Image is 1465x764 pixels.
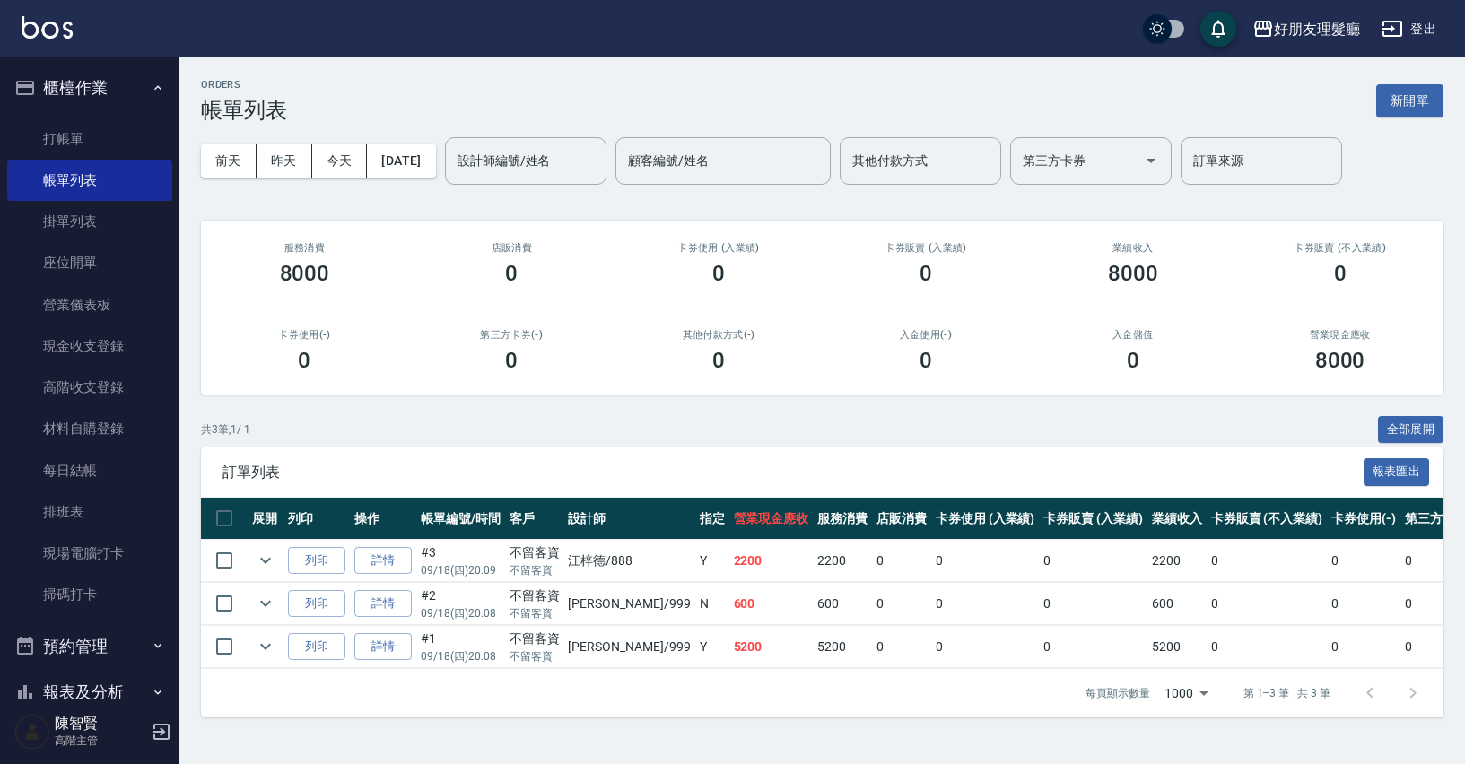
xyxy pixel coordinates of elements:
th: 卡券販賣 (入業績) [1039,498,1147,540]
td: 600 [813,583,872,625]
a: 每日結帳 [7,450,172,491]
a: 排班表 [7,491,172,533]
a: 詳情 [354,590,412,618]
td: 0 [1207,583,1327,625]
td: 0 [872,540,931,582]
th: 卡券使用 (入業績) [931,498,1040,540]
td: 2200 [1147,540,1207,582]
td: Y [695,540,729,582]
span: 訂單列表 [222,464,1364,482]
img: Person [14,714,50,750]
h3: 0 [920,261,932,286]
button: 列印 [288,590,345,618]
td: 2200 [813,540,872,582]
td: #1 [416,626,505,668]
button: 預約管理 [7,623,172,670]
div: 不留客資 [510,543,560,562]
td: 0 [931,626,1040,668]
button: 列印 [288,547,345,575]
td: 600 [729,583,814,625]
p: 不留客資 [510,648,560,664]
p: 09/18 (四) 20:09 [421,562,501,578]
img: Logo [22,16,73,39]
h2: 卡券使用 (入業績) [637,242,801,254]
p: 09/18 (四) 20:08 [421,605,501,621]
td: 0 [1327,626,1400,668]
p: 09/18 (四) 20:08 [421,648,501,664]
th: 業績收入 [1147,498,1207,540]
td: 0 [1039,540,1147,582]
h2: ORDERS [201,79,287,91]
p: 第 1–3 筆 共 3 筆 [1243,685,1330,701]
h2: 入金儲值 [1051,329,1215,341]
td: N [695,583,729,625]
button: 好朋友理髮廳 [1245,11,1367,48]
th: 服務消費 [813,498,872,540]
a: 掃碼打卡 [7,574,172,615]
h3: 0 [298,348,310,373]
td: Y [695,626,729,668]
th: 卡券使用(-) [1327,498,1400,540]
a: 帳單列表 [7,160,172,201]
div: 好朋友理髮廳 [1274,18,1360,40]
h2: 業績收入 [1051,242,1215,254]
td: 江梓德 /888 [563,540,694,582]
h2: 營業現金應收 [1258,329,1422,341]
th: 列印 [283,498,350,540]
h3: 0 [505,261,518,286]
h5: 陳智賢 [55,715,146,733]
div: 1000 [1157,669,1215,717]
h2: 入金使用(-) [843,329,1007,341]
th: 卡券販賣 (不入業績) [1207,498,1327,540]
td: #3 [416,540,505,582]
a: 營業儀表板 [7,284,172,326]
h2: 卡券販賣 (入業績) [843,242,1007,254]
button: 今天 [312,144,368,178]
button: 新開單 [1376,84,1443,117]
td: 0 [872,626,931,668]
button: 櫃檯作業 [7,65,172,111]
p: 高階主管 [55,733,146,749]
div: 不留客資 [510,629,560,648]
button: expand row [252,633,279,660]
button: save [1200,11,1236,47]
button: 登出 [1374,13,1443,46]
h3: 8000 [1315,348,1365,373]
td: #2 [416,583,505,625]
a: 打帳單 [7,118,172,160]
p: 不留客資 [510,562,560,578]
a: 掛單列表 [7,201,172,242]
a: 現金收支登錄 [7,326,172,367]
td: 0 [1327,540,1400,582]
h3: 0 [1334,261,1347,286]
td: 0 [931,540,1040,582]
button: 全部展開 [1378,416,1444,444]
td: 5200 [813,626,872,668]
h3: 服務消費 [222,242,387,254]
th: 店販消費 [872,498,931,540]
h2: 卡券販賣 (不入業績) [1258,242,1422,254]
p: 每頁顯示數量 [1086,685,1150,701]
h2: 其他付款方式(-) [637,329,801,341]
button: 報表及分析 [7,669,172,716]
th: 操作 [350,498,416,540]
td: 0 [1327,583,1400,625]
button: expand row [252,590,279,617]
button: [DATE] [367,144,435,178]
h3: 0 [712,261,725,286]
h3: 0 [1127,348,1139,373]
h2: 店販消費 [430,242,594,254]
button: 昨天 [257,144,312,178]
a: 材料自購登錄 [7,408,172,449]
td: 0 [1207,540,1327,582]
td: 5200 [1147,626,1207,668]
h3: 8000 [280,261,330,286]
button: 報表匯出 [1364,458,1430,486]
h3: 0 [920,348,932,373]
td: 0 [931,583,1040,625]
th: 設計師 [563,498,694,540]
a: 詳情 [354,633,412,661]
td: 5200 [729,626,814,668]
td: 0 [1039,583,1147,625]
td: 0 [1039,626,1147,668]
